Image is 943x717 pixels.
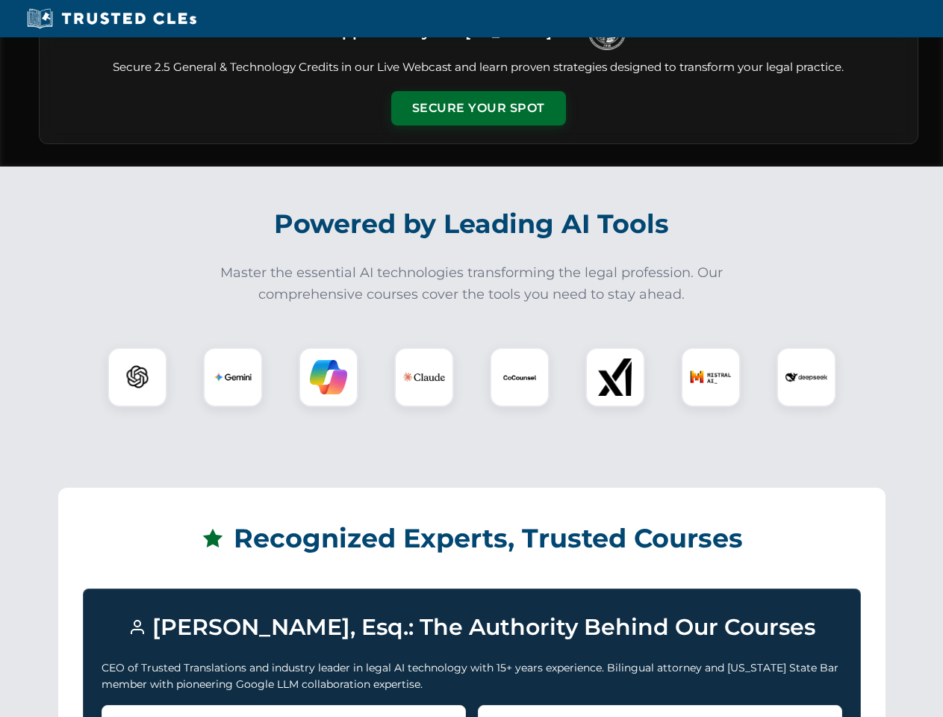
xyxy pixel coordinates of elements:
[102,607,842,648] h3: [PERSON_NAME], Esq.: The Authority Behind Our Courses
[391,91,566,125] button: Secure Your Spot
[102,659,842,693] p: CEO of Trusted Translations and industry leader in legal AI technology with 15+ years experience....
[777,347,836,407] div: DeepSeek
[690,356,732,398] img: Mistral AI Logo
[501,358,538,396] img: CoCounsel Logo
[58,198,886,250] h2: Powered by Leading AI Tools
[299,347,358,407] div: Copilot
[83,512,861,565] h2: Recognized Experts, Trusted Courses
[22,7,201,30] img: Trusted CLEs
[211,262,733,305] p: Master the essential AI technologies transforming the legal profession. Our comprehensive courses...
[394,347,454,407] div: Claude
[214,358,252,396] img: Gemini Logo
[108,347,167,407] div: ChatGPT
[490,347,550,407] div: CoCounsel
[585,347,645,407] div: xAI
[57,59,900,76] p: Secure 2.5 General & Technology Credits in our Live Webcast and learn proven strategies designed ...
[403,356,445,398] img: Claude Logo
[597,358,634,396] img: xAI Logo
[310,358,347,396] img: Copilot Logo
[116,356,159,399] img: ChatGPT Logo
[203,347,263,407] div: Gemini
[785,356,827,398] img: DeepSeek Logo
[681,347,741,407] div: Mistral AI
